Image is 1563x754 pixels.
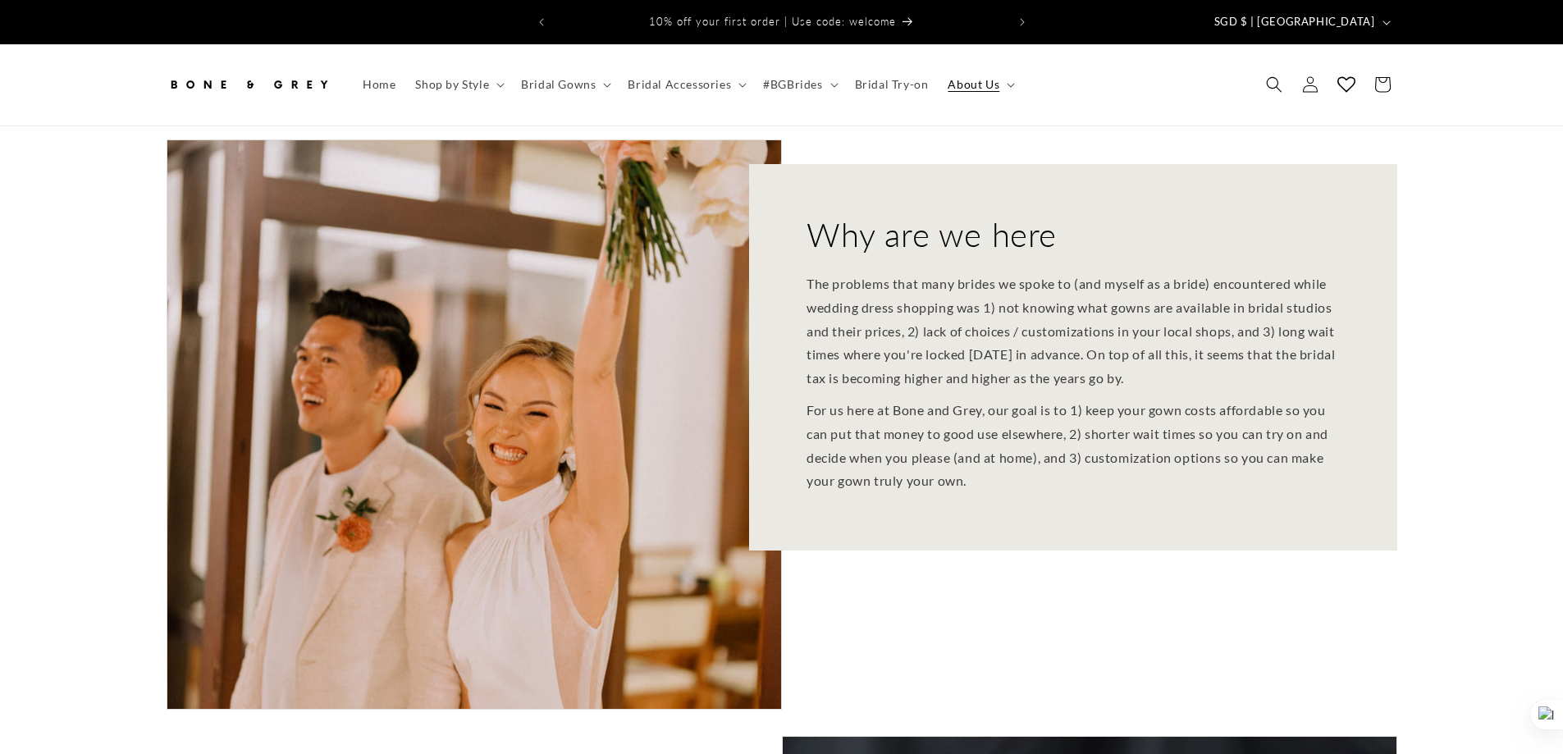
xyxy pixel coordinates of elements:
[845,67,939,102] a: Bridal Try-on
[807,213,1057,256] h2: Why are we here
[649,15,896,28] span: 10% off your first order | Use code: welcome
[1004,7,1040,38] button: Next announcement
[353,67,405,102] a: Home
[405,67,511,102] summary: Shop by Style
[521,77,596,92] span: Bridal Gowns
[1256,66,1292,103] summary: Search
[363,77,395,92] span: Home
[807,399,1340,493] p: For us here at Bone and Grey, our goal is to 1) keep your gown costs affordable so you can put th...
[523,7,560,38] button: Previous announcement
[415,77,489,92] span: Shop by Style
[753,67,844,102] summary: #BGBrides
[855,77,929,92] span: Bridal Try-on
[1214,14,1375,30] span: SGD $ | [GEOGRAPHIC_DATA]
[160,61,336,109] a: Bone and Grey Bridal
[807,272,1340,391] p: The problems that many brides we spoke to (and myself as a bride) encountered while wedding dress...
[628,77,731,92] span: Bridal Accessories
[938,67,1021,102] summary: About Us
[618,67,753,102] summary: Bridal Accessories
[511,67,618,102] summary: Bridal Gowns
[167,66,331,103] img: Bone and Grey Bridal
[1204,7,1397,38] button: SGD $ | [GEOGRAPHIC_DATA]
[948,77,999,92] span: About Us
[763,77,822,92] span: #BGBrides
